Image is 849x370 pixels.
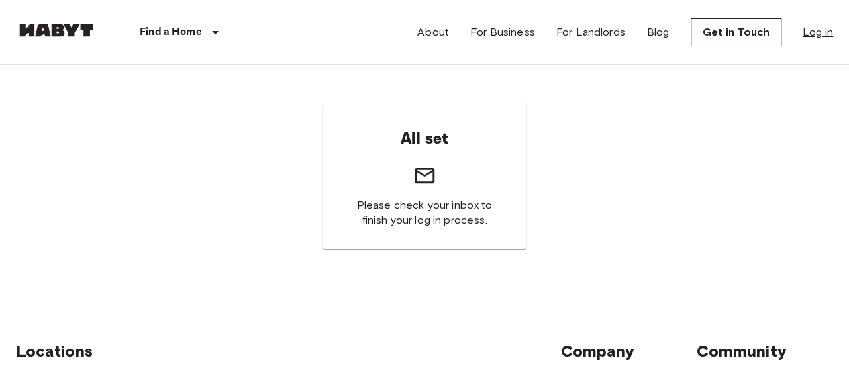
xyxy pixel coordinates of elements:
[803,24,833,40] a: Log in
[647,24,670,40] a: Blog
[560,341,634,361] span: Company
[16,341,93,361] span: Locations
[16,24,97,37] img: Habyt
[401,125,449,153] h6: All set
[697,341,786,361] span: Community
[556,24,626,40] a: For Landlords
[470,24,535,40] a: For Business
[417,24,449,40] a: About
[140,24,202,40] p: Find a Home
[691,18,781,46] a: Get in Touch
[355,198,495,228] span: Please check your inbox to finish your log in process.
